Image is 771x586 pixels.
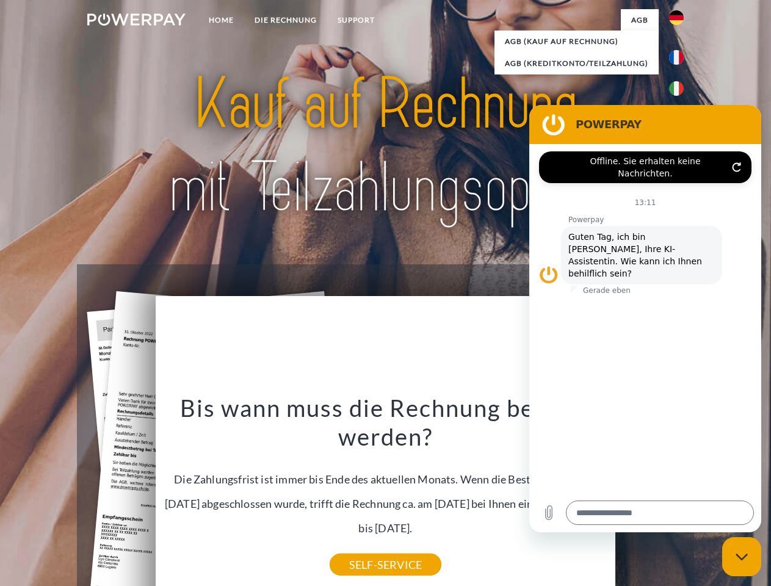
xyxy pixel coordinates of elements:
img: title-powerpay_de.svg [117,59,654,234]
h3: Bis wann muss die Rechnung bezahlt werden? [163,393,609,452]
div: Die Zahlungsfrist ist immer bis Ende des aktuellen Monats. Wenn die Bestellung z.B. am [DATE] abg... [163,393,609,565]
a: agb [621,9,659,31]
a: AGB (Kauf auf Rechnung) [494,31,659,52]
img: fr [669,50,684,65]
a: SELF-SERVICE [330,554,441,576]
img: de [669,10,684,25]
a: AGB (Kreditkonto/Teilzahlung) [494,52,659,74]
iframe: Messaging-Fenster [529,105,761,532]
img: logo-powerpay-white.svg [87,13,186,26]
img: it [669,81,684,96]
a: DIE RECHNUNG [244,9,327,31]
iframe: Schaltfläche zum Öffnen des Messaging-Fensters; Konversation läuft [722,537,761,576]
a: SUPPORT [327,9,385,31]
a: Home [198,9,244,31]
